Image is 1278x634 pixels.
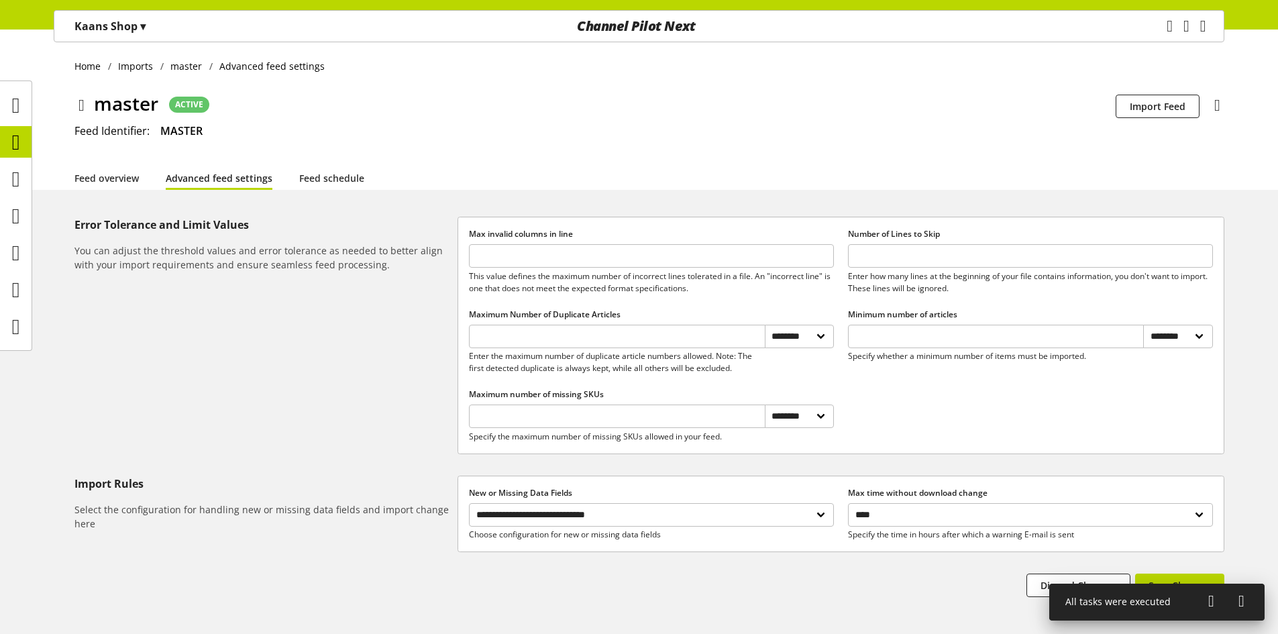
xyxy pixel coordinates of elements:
span: Import Feed [1130,99,1185,113]
p: This value defines the maximum number of incorrect lines tolerated in a file. An "incorrect line"... [469,270,834,295]
span: ACTIVE [175,99,203,111]
label: Maximum Number of Duplicate Articles [469,309,834,321]
span: Max time without download change [848,487,988,498]
a: master [164,59,209,73]
h5: Import Rules [74,476,452,492]
a: Advanced feed settings [166,171,272,185]
span: master [170,59,202,73]
span: New or Missing Data Fields [469,487,572,498]
button: Discard Changes [1026,574,1130,597]
p: Specify the maximum number of missing SKUs allowed in your feed. [469,431,764,443]
a: Imports [111,59,160,73]
span: MASTER [160,123,203,138]
span: master [94,89,158,117]
span: ▾ [140,19,146,34]
a: Home [74,59,108,73]
span: Save Changes [1149,578,1211,592]
a: Feed overview [74,171,139,185]
h5: Error Tolerance and Limit Values [74,217,452,233]
nav: main navigation [54,10,1224,42]
span: Max invalid columns in line [469,228,573,240]
p: Enter the maximum number of duplicate article numbers allowed. Note: The first detected duplicate... [469,350,764,374]
p: Specify the time in hours after which a warning E-mail is sent [848,529,1213,541]
h6: You can adjust the threshold values and error tolerance as needed to better align with your impor... [74,244,452,272]
button: Save Changes [1135,574,1224,597]
label: Maximum number of missing SKUs [469,388,834,401]
span: All tasks were executed [1065,595,1171,608]
a: Feed schedule [299,171,364,185]
p: Kaans Shop [74,18,146,34]
h6: Select the configuration for handling new or missing data fields and import change here [74,503,452,531]
p: Enter how many lines at the beginning of your file contains information, you don't want to import... [848,270,1213,295]
label: Minimum number of articles [848,309,1213,321]
p: Choose configuration for new or missing data fields [469,529,834,541]
p: Specify whether a minimum number of items must be imported. [848,350,1143,362]
span: Feed Identifier: [74,123,150,138]
span: Number of Lines to Skip [848,228,940,240]
span: Discard Changes [1041,578,1116,592]
button: Import Feed [1116,95,1200,118]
